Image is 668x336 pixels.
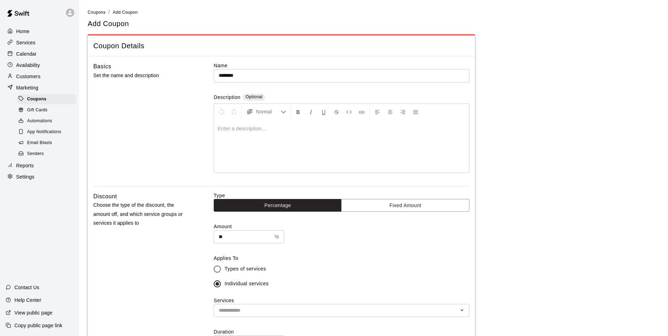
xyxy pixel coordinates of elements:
[93,71,191,80] p: Set the name and description
[27,107,48,114] span: Gift Cards
[275,233,279,241] p: %
[27,118,52,125] span: Automations
[17,138,76,148] div: Email Blasts
[16,173,35,180] p: Settings
[214,199,342,212] button: Percentage
[6,49,74,59] a: Calendar
[27,139,52,147] span: Email Blasts
[16,50,37,57] p: Calendar
[16,39,36,46] p: Services
[6,60,74,70] a: Availability
[245,94,262,99] span: Optional
[216,105,227,118] button: Undo
[27,129,61,136] span: App Notifications
[397,105,409,118] button: Right Align
[384,105,396,118] button: Center Align
[93,192,117,201] h6: Discount
[6,160,74,171] a: Reports
[93,62,111,71] h6: Basics
[6,71,74,82] a: Customers
[243,105,289,118] button: Formatting Options
[343,105,355,118] button: Insert Code
[214,192,469,199] label: Type
[341,199,469,212] button: Fixed Amount
[17,94,79,105] a: Coupons
[113,10,138,15] span: Add Coupon
[17,127,79,138] a: App Notifications
[17,116,76,126] div: Automations
[14,322,62,329] p: Copy public page link
[330,105,342,118] button: Format Strikethrough
[93,201,191,228] p: Choose the type of the discount, the amount off, and which service groups or services it applies to
[318,105,330,118] button: Format Underline
[6,37,74,48] a: Services
[88,10,106,15] span: Coupons
[225,265,266,273] span: Types of services
[214,62,469,69] label: Name
[93,41,469,51] span: Coupon Details
[17,127,76,137] div: App Notifications
[228,105,240,118] button: Redo
[6,172,74,182] a: Settings
[14,297,41,304] p: Help Center
[27,96,46,103] span: Coupons
[88,9,106,15] a: Coupons
[17,105,76,115] div: Gift Cards
[305,105,317,118] button: Format Italics
[372,105,383,118] button: Left Align
[457,305,467,315] button: Open
[108,8,110,16] li: /
[214,298,234,303] label: Services
[214,255,469,262] label: Applies To
[14,284,39,291] p: Contact Us
[17,105,79,116] a: Gift Cards
[88,8,660,16] nav: breadcrumb
[17,149,76,159] div: Senders
[214,94,241,102] label: Description
[292,105,304,118] button: Format Bold
[14,309,52,316] p: View public page
[17,149,79,160] a: Senders
[16,28,30,35] p: Home
[356,105,368,118] button: Insert Link
[214,223,469,230] label: Amount
[16,84,38,91] p: Marketing
[27,150,44,157] span: Senders
[17,138,79,149] a: Email Blasts
[88,19,129,29] h5: Add Coupon
[16,162,34,169] p: Reports
[256,108,281,115] span: Normal
[6,82,74,93] a: Marketing
[6,26,74,37] a: Home
[17,116,79,127] a: Automations
[214,328,469,335] label: Duration
[17,94,76,104] div: Coupons
[16,73,40,80] p: Customers
[225,280,269,287] span: Individual services
[410,105,422,118] button: Justify Align
[16,62,40,69] p: Availability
